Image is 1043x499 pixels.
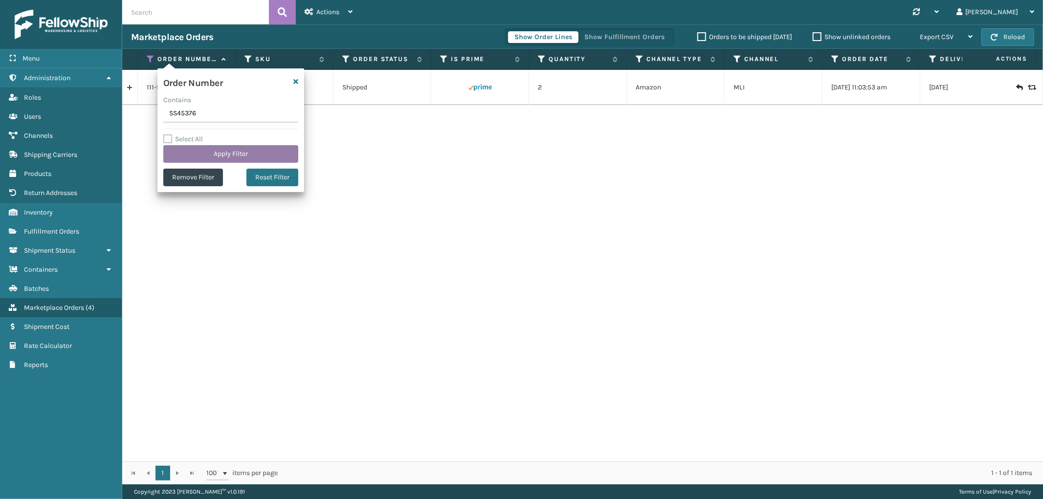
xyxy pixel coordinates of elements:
label: Orders to be shipped [DATE] [697,33,792,41]
span: Actions [316,8,339,16]
td: Shipped [333,70,431,105]
button: Remove Filter [163,169,223,186]
span: Actions [965,51,1033,67]
span: Channels [24,131,53,140]
span: Marketplace Orders [24,304,84,312]
span: Containers [24,265,58,274]
td: [DATE] 11:03:53 am [822,70,920,105]
a: Privacy Policy [994,488,1031,495]
button: Show Order Lines [508,31,578,43]
td: Amazon [627,70,725,105]
div: 1 - 1 of 1 items [291,468,1032,478]
input: Type the text you wish to filter on [163,105,298,123]
label: Show unlinked orders [813,33,890,41]
button: Apply Filter [163,145,298,163]
span: Batches [24,284,49,293]
span: items per page [206,466,278,480]
label: Order Status [353,55,412,64]
i: Create Return Label [1016,83,1022,92]
span: Shipping Carriers [24,151,77,159]
span: Shipment Status [24,246,75,255]
label: Contains [163,95,191,105]
span: Users [24,112,41,121]
span: Menu [22,54,40,63]
a: 1 [155,466,170,480]
label: Order Date [842,55,901,64]
span: 100 [206,468,221,478]
span: Export CSV [920,33,954,41]
span: Roles [24,93,41,102]
i: Replace [1028,84,1034,91]
span: Inventory [24,208,53,217]
h3: Marketplace Orders [131,31,213,43]
h4: Order Number [163,74,222,89]
td: 2 [529,70,627,105]
label: Quantity [549,55,608,64]
span: Products [24,170,51,178]
label: Order Number [157,55,217,64]
label: Channel [744,55,803,64]
div: | [959,484,1031,499]
label: SKU [255,55,314,64]
label: Is Prime [451,55,510,64]
span: Fulfillment Orders [24,227,79,236]
label: Deliver By Date [940,55,999,64]
span: Administration [24,74,70,82]
span: ( 4 ) [86,304,94,312]
span: Rate Calculator [24,342,72,350]
a: 111-9492177-3894625 [147,83,212,92]
img: logo [15,10,108,39]
button: Reload [981,28,1034,46]
button: Reset Filter [246,169,298,186]
span: Reports [24,361,48,369]
p: Copyright 2023 [PERSON_NAME]™ v 1.0.191 [134,484,245,499]
td: [DATE] [920,70,1018,105]
label: Select All [163,135,203,143]
span: Return Addresses [24,189,77,197]
label: Channel Type [646,55,706,64]
span: Shipment Cost [24,323,69,331]
button: Show Fulfillment Orders [578,31,671,43]
td: MLI [725,70,822,105]
a: Terms of Use [959,488,993,495]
